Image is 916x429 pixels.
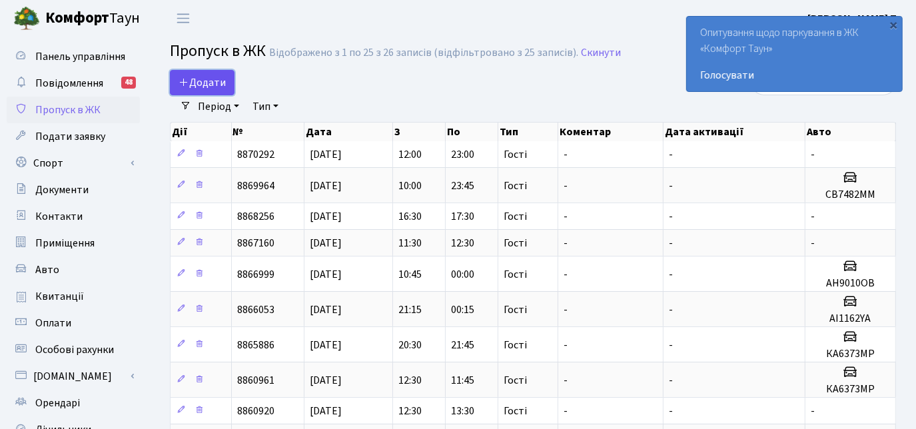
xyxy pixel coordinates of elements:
[446,123,498,141] th: По
[811,236,815,250] span: -
[558,123,664,141] th: Коментар
[581,47,621,59] a: Скинути
[35,183,89,197] span: Документи
[7,336,140,363] a: Особові рахунки
[451,338,474,352] span: 21:45
[35,236,95,250] span: Приміщення
[811,147,815,162] span: -
[564,147,568,162] span: -
[398,373,422,388] span: 12:30
[811,209,815,224] span: -
[504,211,527,222] span: Гості
[310,267,342,282] span: [DATE]
[504,181,527,191] span: Гості
[811,189,890,201] h5: СВ7482ММ
[564,404,568,418] span: -
[7,363,140,390] a: [DOMAIN_NAME]
[35,289,84,304] span: Квитанції
[811,404,815,418] span: -
[7,177,140,203] a: Документи
[564,338,568,352] span: -
[310,236,342,250] span: [DATE]
[45,7,140,30] span: Таун
[237,179,274,193] span: 8869964
[398,302,422,317] span: 21:15
[167,7,200,29] button: Переключити навігацію
[237,404,274,418] span: 8860920
[304,123,393,141] th: Дата
[451,267,474,282] span: 00:00
[193,95,244,118] a: Період
[121,77,136,89] div: 48
[35,262,59,277] span: Авто
[35,76,103,91] span: Повідомлення
[451,179,474,193] span: 23:45
[504,269,527,280] span: Гості
[451,209,474,224] span: 17:30
[451,302,474,317] span: 00:15
[805,123,896,141] th: Авто
[237,147,274,162] span: 8870292
[504,238,527,248] span: Гості
[237,373,274,388] span: 8860961
[310,302,342,317] span: [DATE]
[504,304,527,315] span: Гості
[564,373,568,388] span: -
[669,236,673,250] span: -
[7,230,140,256] a: Приміщення
[7,390,140,416] a: Орендарі
[310,404,342,418] span: [DATE]
[237,302,274,317] span: 8866053
[564,267,568,282] span: -
[7,203,140,230] a: Контакти
[170,39,266,63] span: Пропуск в ЖК
[669,147,673,162] span: -
[35,396,80,410] span: Орендарі
[811,312,890,325] h5: AI1162YA
[7,256,140,283] a: Авто
[564,236,568,250] span: -
[398,236,422,250] span: 11:30
[232,123,304,141] th: №
[398,147,422,162] span: 12:00
[171,123,232,141] th: Дії
[237,209,274,224] span: 8868256
[700,67,889,83] a: Голосувати
[310,209,342,224] span: [DATE]
[669,209,673,224] span: -
[398,209,422,224] span: 16:30
[669,179,673,193] span: -
[35,49,125,64] span: Панель управління
[811,348,890,360] h5: КА6373МР
[504,406,527,416] span: Гості
[398,179,422,193] span: 10:00
[310,373,342,388] span: [DATE]
[7,97,140,123] a: Пропуск в ЖК
[35,103,101,117] span: Пропуск в ЖК
[179,75,226,90] span: Додати
[687,17,902,91] div: Опитування щодо паркування в ЖК «Комфорт Таун»
[7,150,140,177] a: Спорт
[7,70,140,97] a: Повідомлення48
[45,7,109,29] b: Комфорт
[669,373,673,388] span: -
[669,404,673,418] span: -
[498,123,558,141] th: Тип
[170,70,234,95] a: Додати
[237,338,274,352] span: 8865886
[887,18,901,31] div: ×
[451,147,474,162] span: 23:00
[669,338,673,352] span: -
[811,277,890,290] h5: АН9010ОВ
[13,5,40,32] img: logo.png
[504,375,527,386] span: Гості
[247,95,284,118] a: Тип
[35,342,114,357] span: Особові рахунки
[310,179,342,193] span: [DATE]
[807,11,900,27] a: [PERSON_NAME] П.
[504,149,527,160] span: Гості
[35,316,71,330] span: Оплати
[7,283,140,310] a: Квитанції
[237,236,274,250] span: 8867160
[310,147,342,162] span: [DATE]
